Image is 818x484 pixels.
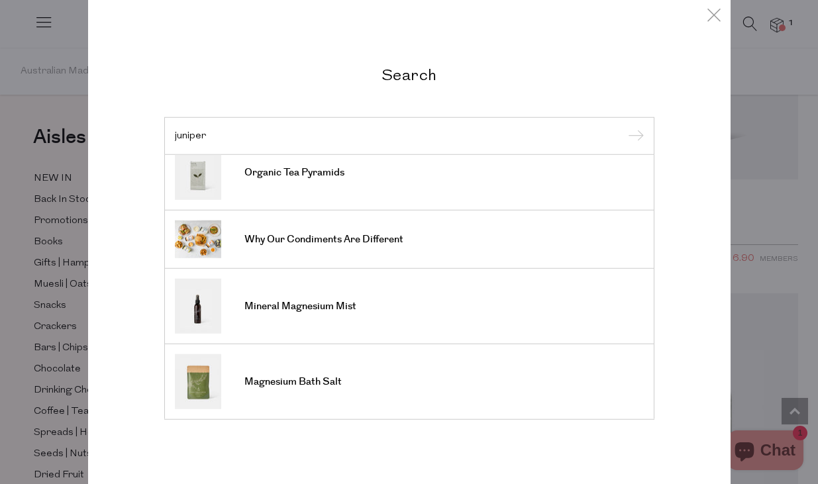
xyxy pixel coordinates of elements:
input: Search [175,130,644,140]
h2: Search [164,64,654,83]
a: Mineral Magnesium Mist [175,279,644,334]
span: Organic Tea Pyramids [244,166,344,179]
a: Why Our Condiments Are Different [175,220,644,258]
img: Magnesium Bath Salt [175,354,221,409]
a: Organic Tea Pyramids [175,145,644,200]
img: Why Our Condiments Are Different [175,220,221,258]
span: Why Our Condiments Are Different [244,233,403,246]
img: Mineral Magnesium Mist [175,279,221,334]
span: Mineral Magnesium Mist [244,300,356,313]
span: Magnesium Bath Salt [244,375,342,389]
img: Organic Tea Pyramids [175,145,221,200]
a: Magnesium Bath Salt [175,354,644,409]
